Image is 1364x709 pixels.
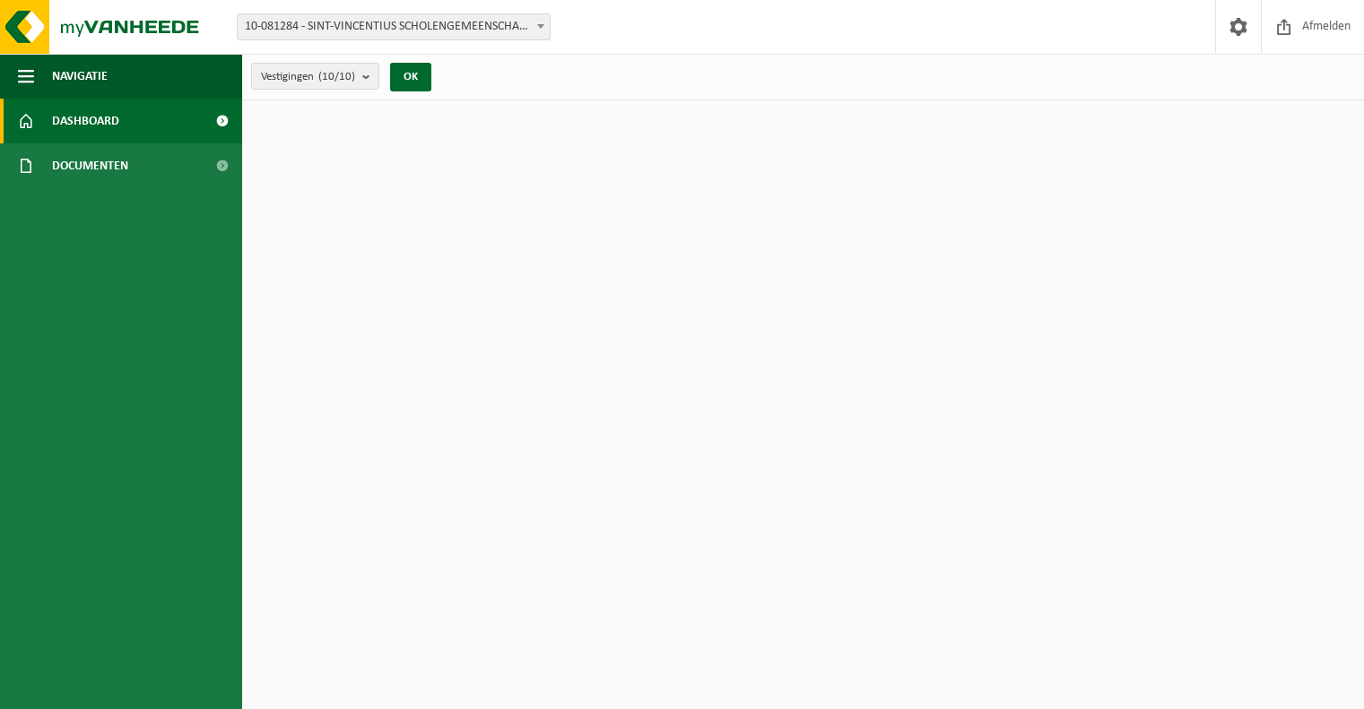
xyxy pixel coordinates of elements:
[390,63,431,91] button: OK
[52,99,119,143] span: Dashboard
[251,63,379,90] button: Vestigingen(10/10)
[52,143,128,188] span: Documenten
[52,54,108,99] span: Navigatie
[238,14,550,39] span: 10-081284 - SINT-VINCENTIUS SCHOLENGEMEENSCHAP - MENEN
[261,64,355,91] span: Vestigingen
[318,71,355,82] count: (10/10)
[237,13,551,40] span: 10-081284 - SINT-VINCENTIUS SCHOLENGEMEENSCHAP - MENEN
